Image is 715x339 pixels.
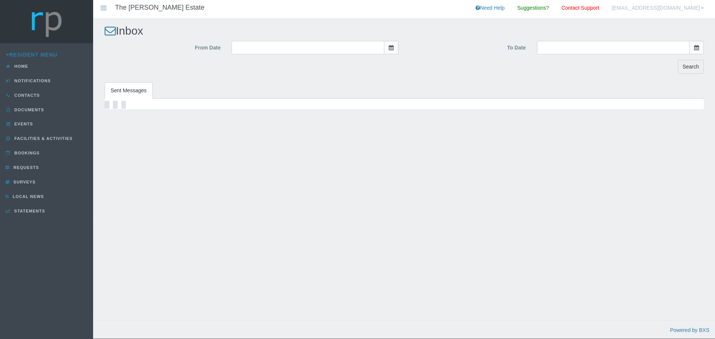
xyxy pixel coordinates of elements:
span: Statements [12,209,45,213]
span: Surveys [12,180,35,184]
span: Requests [12,165,39,170]
span: Events [13,122,33,126]
input: Search [678,60,704,74]
span: Notifications [13,79,51,83]
span: Bookings [13,151,40,155]
h4: The [PERSON_NAME] Estate [115,4,204,12]
span: Documents [13,108,44,112]
a: Powered by BXS [670,327,709,333]
span: Contacts [13,93,40,97]
label: From Date [99,41,226,52]
a: Sent Messages [105,82,153,99]
span: Home [13,64,28,68]
span: Facilities & Activities [13,136,73,141]
label: To Date [404,41,531,52]
a: Resident Menu [6,52,57,58]
span: Local News [11,194,44,199]
div: Loading… [113,101,118,109]
h2: Inbox [105,25,704,37]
